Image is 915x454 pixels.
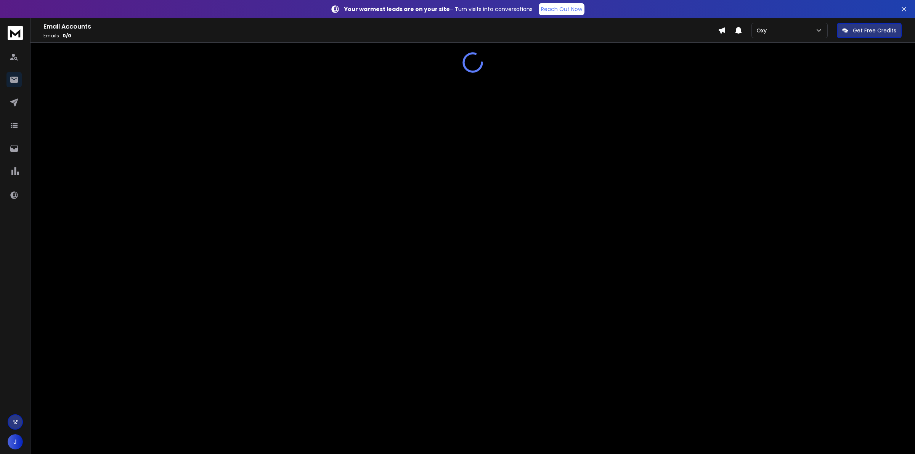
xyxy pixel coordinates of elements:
h1: Email Accounts [43,22,718,31]
p: Reach Out Now [541,5,582,13]
button: J [8,434,23,449]
a: Reach Out Now [539,3,584,15]
p: Oxy [756,27,770,34]
p: – Turn visits into conversations [344,5,533,13]
button: Get Free Credits [837,23,902,38]
strong: Your warmest leads are on your site [344,5,450,13]
img: logo [8,26,23,40]
p: Emails : [43,33,718,39]
span: 0 / 0 [63,32,71,39]
p: Get Free Credits [853,27,896,34]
